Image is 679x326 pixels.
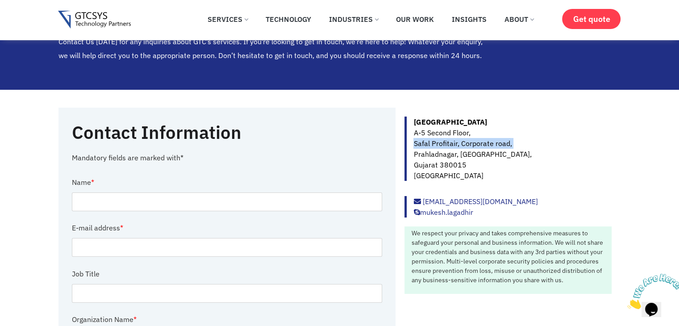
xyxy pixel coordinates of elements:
[72,172,94,192] label: Name
[413,208,473,217] a: mukesh.lagadhir
[4,4,59,39] img: Chat attention grabber
[498,9,540,29] a: About
[413,117,487,126] strong: [GEOGRAPHIC_DATA]
[413,197,537,206] a: [EMAIL_ADDRESS][DOMAIN_NAME]
[72,152,383,163] div: Mandatory fields are marked with*
[259,9,318,29] a: Technology
[322,9,385,29] a: Industries
[413,117,612,181] p: A-5 Second Floor, Safal Profitair, Corporate road, Prahladnagar, [GEOGRAPHIC_DATA], Gujarat 38001...
[72,263,100,284] label: Job Title
[562,9,621,29] a: Get quote
[201,9,254,29] a: Services
[58,11,131,29] img: Gtcsys logo
[58,35,492,62] p: Contact Us [DATE] for any inquiries about GTC’s services. If you’re looking to get in touch, we’r...
[411,229,609,285] p: We respect your privacy and takes comprehensive measures to safeguard your personal and business ...
[72,121,358,143] h2: Contact Information
[624,270,679,313] iframe: chat widget
[573,14,610,24] span: Get quote
[389,9,441,29] a: Our Work
[445,9,493,29] a: Insights
[72,217,123,238] label: E-mail address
